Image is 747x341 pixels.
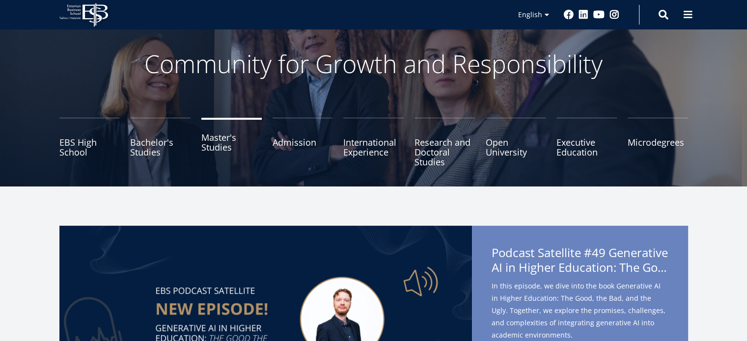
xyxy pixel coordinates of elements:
[609,10,619,20] a: Instagram
[492,280,668,341] span: In this episode, we dive into the book Generative AI in Higher Education: The Good, the Bad, and ...
[492,260,668,275] span: AI in Higher Education: The Good, the Bad, and the Ugly
[130,118,191,167] a: Bachelor's Studies
[492,245,668,278] span: Podcast Satellite #49 Generative
[628,118,688,167] a: Microdegrees
[579,10,588,20] a: Linkedin
[59,118,120,167] a: EBS High School
[415,118,475,167] a: Research and Doctoral Studies
[486,118,546,167] a: Open University
[113,49,634,79] p: Community for Growth and Responsibility
[593,10,605,20] a: Youtube
[343,118,404,167] a: International Experience
[564,10,574,20] a: Facebook
[273,118,333,167] a: Admission
[556,118,617,167] a: Executive Education
[201,118,262,167] a: Master's Studies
